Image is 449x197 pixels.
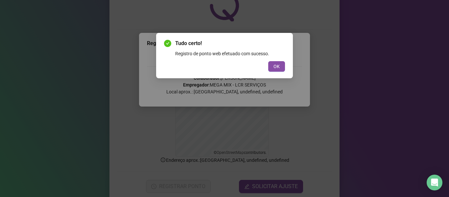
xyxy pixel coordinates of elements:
[268,61,285,72] button: OK
[427,175,442,190] div: Open Intercom Messenger
[273,63,280,70] span: OK
[175,50,285,57] div: Registro de ponto web efetuado com sucesso.
[175,39,285,47] span: Tudo certo!
[164,40,171,47] span: check-circle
